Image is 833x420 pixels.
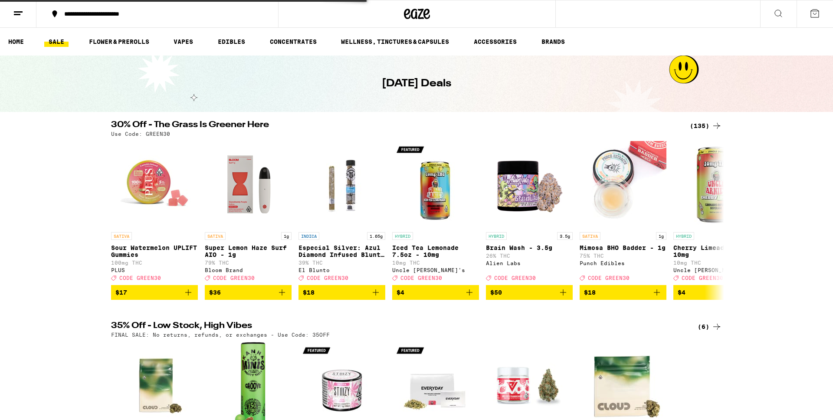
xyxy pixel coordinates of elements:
img: Punch Edibles - Mimosa BHO Badder - 1g [580,141,666,228]
button: Add to bag [580,285,666,300]
button: Add to bag [673,285,760,300]
a: Open page for Super Lemon Haze Surf AIO - 1g from Bloom Brand [205,141,292,285]
span: Hi. Need any help? [5,6,62,13]
div: Uncle [PERSON_NAME]'s [392,267,479,273]
img: Uncle Arnie's - Iced Tea Lemonade 7.5oz - 10mg [392,141,479,228]
p: 75% THC [580,253,666,259]
a: HOME [4,36,28,47]
a: CONCENTRATES [266,36,321,47]
a: Open page for Sour Watermelon UPLIFT Gummies from PLUS [111,141,198,285]
p: Mimosa BHO Badder - 1g [580,244,666,251]
a: WELLNESS, TINCTURES & CAPSULES [337,36,453,47]
p: 1.65g [367,232,385,240]
a: ACCESSORIES [469,36,521,47]
div: PLUS [111,267,198,273]
p: Sour Watermelon UPLIFT Gummies [111,244,198,258]
span: $18 [584,289,596,296]
a: VAPES [169,36,197,47]
div: Alien Labs [486,260,573,266]
h1: [DATE] Deals [382,76,451,91]
span: CODE GREEN30 [119,275,161,281]
p: 10mg THC [673,260,760,266]
p: 26% THC [486,253,573,259]
img: Bloom Brand - Super Lemon Haze Surf AIO - 1g [205,141,292,228]
h2: 35% Off - Low Stock, High Vibes [111,322,679,332]
span: $4 [397,289,404,296]
button: Add to bag [392,285,479,300]
a: Open page for Iced Tea Lemonade 7.5oz - 10mg from Uncle Arnie's [392,141,479,285]
span: CODE GREEN30 [588,275,630,281]
span: CODE GREEN30 [213,275,255,281]
button: Add to bag [111,285,198,300]
span: CODE GREEN30 [400,275,442,281]
button: Add to bag [205,285,292,300]
span: $18 [303,289,315,296]
a: (135) [690,121,722,131]
p: 79% THC [205,260,292,266]
span: $50 [490,289,502,296]
button: Add to bag [298,285,385,300]
h2: 30% Off - The Grass Is Greener Here [111,121,679,131]
span: CODE GREEN30 [307,275,348,281]
a: EDIBLES [213,36,249,47]
img: PLUS - Sour Watermelon UPLIFT Gummies [111,141,198,228]
p: Cherry Limeade 7.5oz - 10mg [673,244,760,258]
a: Open page for Especial Silver: Azul Diamond Infused Blunt - 1.65g from El Blunto [298,141,385,285]
p: Use Code: GREEN30 [111,131,170,137]
div: Bloom Brand [205,267,292,273]
p: 3.5g [557,232,573,240]
a: Open page for Brain Wash - 3.5g from Alien Labs [486,141,573,285]
a: Open page for Cherry Limeade 7.5oz - 10mg from Uncle Arnie's [673,141,760,285]
a: (6) [698,322,722,332]
p: HYBRID [392,232,413,240]
span: $36 [209,289,221,296]
p: SATIVA [111,232,132,240]
p: Brain Wash - 3.5g [486,244,573,251]
div: El Blunto [298,267,385,273]
p: INDICA [298,232,319,240]
a: FLOWER & PREROLLS [85,36,154,47]
p: SATIVA [580,232,600,240]
span: $4 [678,289,685,296]
div: Uncle [PERSON_NAME]'s [673,267,760,273]
p: 39% THC [298,260,385,266]
button: Add to bag [486,285,573,300]
p: Iced Tea Lemonade 7.5oz - 10mg [392,244,479,258]
img: Uncle Arnie's - Cherry Limeade 7.5oz - 10mg [673,141,760,228]
p: 100mg THC [111,260,198,266]
div: Punch Edibles [580,260,666,266]
span: CODE GREEN30 [494,275,536,281]
a: BRANDS [537,36,569,47]
span: CODE GREEN30 [682,275,723,281]
p: FINAL SALE: No returns, refunds, or exchanges - Use Code: 35OFF [111,332,330,338]
p: 1g [656,232,666,240]
p: HYBRID [673,232,694,240]
a: Open page for Mimosa BHO Badder - 1g from Punch Edibles [580,141,666,285]
p: Especial Silver: Azul Diamond Infused Blunt - 1.65g [298,244,385,258]
p: 10mg THC [392,260,479,266]
p: 1g [281,232,292,240]
a: SALE [44,36,69,47]
img: El Blunto - Especial Silver: Azul Diamond Infused Blunt - 1.65g [298,141,385,228]
img: Alien Labs - Brain Wash - 3.5g [486,141,573,228]
p: SATIVA [205,232,226,240]
p: Super Lemon Haze Surf AIO - 1g [205,244,292,258]
span: $17 [115,289,127,296]
p: HYBRID [486,232,507,240]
